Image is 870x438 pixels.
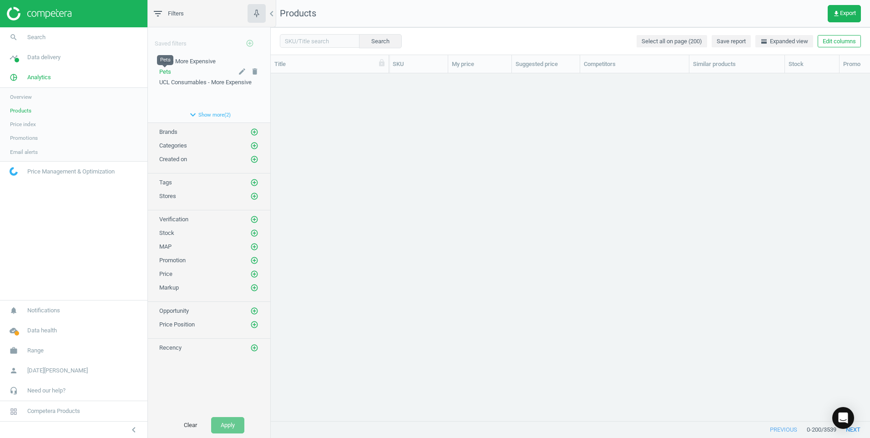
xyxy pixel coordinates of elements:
i: work [5,342,22,359]
button: add_circle_outline [250,127,259,137]
span: Price [159,270,172,277]
button: edit [238,67,246,76]
span: Categories [159,142,187,149]
span: Opportunity [159,307,189,314]
span: K&D - More Expensive [159,58,216,65]
button: next [836,422,870,438]
button: Clear [174,417,207,433]
i: timeline [5,49,22,66]
span: Price index [10,121,36,128]
span: Data health [27,326,57,335]
span: [DATE][PERSON_NAME] [27,367,88,375]
i: horizontal_split [760,38,768,45]
button: chevron_left [122,424,145,436]
div: Open Intercom Messenger [832,407,854,429]
span: Need our help? [27,387,66,395]
div: My price [452,60,508,68]
i: pie_chart_outlined [5,69,22,86]
span: Range [27,346,44,355]
i: add_circle_outline [250,192,258,200]
button: add_circle_outline [250,215,259,224]
span: Competera Products [27,407,80,415]
span: / 3539 [821,426,836,434]
i: add_circle_outline [250,243,258,251]
input: SKU/Title search [280,34,359,48]
span: 0 - 200 [807,426,821,434]
button: add_circle_outline [250,306,259,316]
button: add_circle_outline [250,242,259,251]
i: chevron_left [266,8,277,19]
button: add_circle_outline [250,270,259,279]
span: Analytics [27,73,51,81]
button: Search [359,34,402,48]
i: get_app [833,10,840,17]
button: add_circle_outline [250,141,259,150]
i: add_circle_outline [250,307,258,315]
span: Price Position [159,321,195,328]
button: get_appExport [828,5,861,22]
i: add_circle_outline [250,215,258,224]
span: Created on [159,156,187,163]
span: Stores [159,193,176,199]
button: Select all on page (200) [637,35,707,48]
i: add_circle_outline [246,39,254,47]
button: add_circle_outline [250,192,259,201]
img: wGWNvw8QSZomAAAAABJRU5ErkJggg== [10,167,18,176]
div: Pets [157,55,173,65]
span: Filters [168,10,184,18]
span: Price Management & Optimization [27,168,115,176]
span: Notifications [27,306,60,315]
button: horizontal_splitExpanded view [755,35,813,48]
i: add_circle_outline [250,128,258,136]
i: add_circle_outline [250,142,258,150]
span: Products [280,8,316,19]
button: add_circle_outline [250,343,259,352]
div: Competitors [584,60,685,68]
span: Recency [159,344,182,351]
span: Stock [159,229,174,236]
i: add_circle_outline [250,270,258,278]
span: Email alerts [10,148,38,156]
span: Verification [159,216,188,223]
i: add_circle_outline [250,321,258,329]
div: SKU [393,60,444,68]
div: Title [274,60,385,68]
button: add_circle_outline [250,320,259,329]
i: add_circle_outline [250,256,258,265]
i: add_circle_outline [250,344,258,352]
button: Apply [211,417,244,433]
button: add_circle_outline [250,155,259,164]
span: Markup [159,284,179,291]
span: Tags [159,179,172,186]
i: add_circle_outline [250,155,258,163]
span: Pets [159,68,171,75]
i: notifications [5,302,22,319]
button: previous [760,422,807,438]
i: expand_more [187,109,198,120]
i: person [5,362,22,379]
button: Save report [712,35,751,48]
i: add_circle_outline [250,284,258,292]
div: Stock [789,60,835,68]
button: delete [251,67,259,76]
div: grid [271,73,870,414]
span: Expanded view [760,37,808,46]
i: add_circle_outline [250,178,258,187]
button: expand_moreShow more(2) [148,107,270,122]
span: Search [27,33,46,41]
button: add_circle_outline [250,178,259,187]
span: Export [833,10,856,17]
img: ajHJNr6hYgQAAAAASUVORK5CYII= [7,7,71,20]
i: filter_list [152,8,163,19]
button: add_circle_outline [250,229,259,238]
span: MAP [159,243,172,250]
span: Brands [159,128,177,135]
span: UCL Consumables - More Expensive [159,79,252,86]
button: add_circle_outline [241,34,259,53]
span: Data delivery [27,53,61,61]
span: Products [10,107,31,114]
button: add_circle_outline [250,256,259,265]
i: cloud_done [5,322,22,339]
